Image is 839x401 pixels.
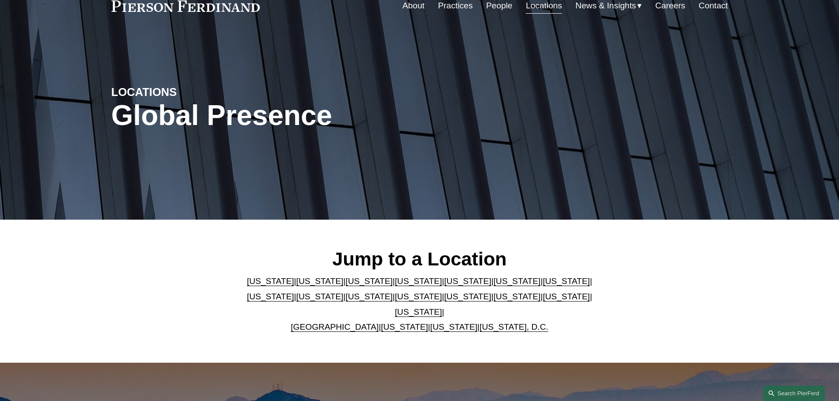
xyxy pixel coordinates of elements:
a: [US_STATE] [543,276,590,286]
a: [US_STATE] [395,276,442,286]
h1: Global Presence [111,99,522,132]
a: [US_STATE] [493,292,540,301]
a: [GEOGRAPHIC_DATA] [291,322,379,331]
a: [US_STATE] [395,292,442,301]
a: [US_STATE] [346,292,393,301]
a: [US_STATE] [346,276,393,286]
a: [US_STATE] [381,322,428,331]
a: [US_STATE] [247,276,294,286]
a: [US_STATE] [247,292,294,301]
a: [US_STATE] [543,292,590,301]
a: [US_STATE] [395,307,442,316]
a: [US_STATE] [296,276,344,286]
h2: Jump to a Location [240,247,599,270]
a: Search this site [763,386,825,401]
a: [US_STATE], D.C. [480,322,548,331]
p: | | | | | | | | | | | | | | | | | | [240,274,599,335]
a: [US_STATE] [444,276,491,286]
a: [US_STATE] [493,276,540,286]
a: [US_STATE] [296,292,344,301]
h4: LOCATIONS [111,85,266,99]
a: [US_STATE] [444,292,491,301]
a: [US_STATE] [430,322,477,331]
